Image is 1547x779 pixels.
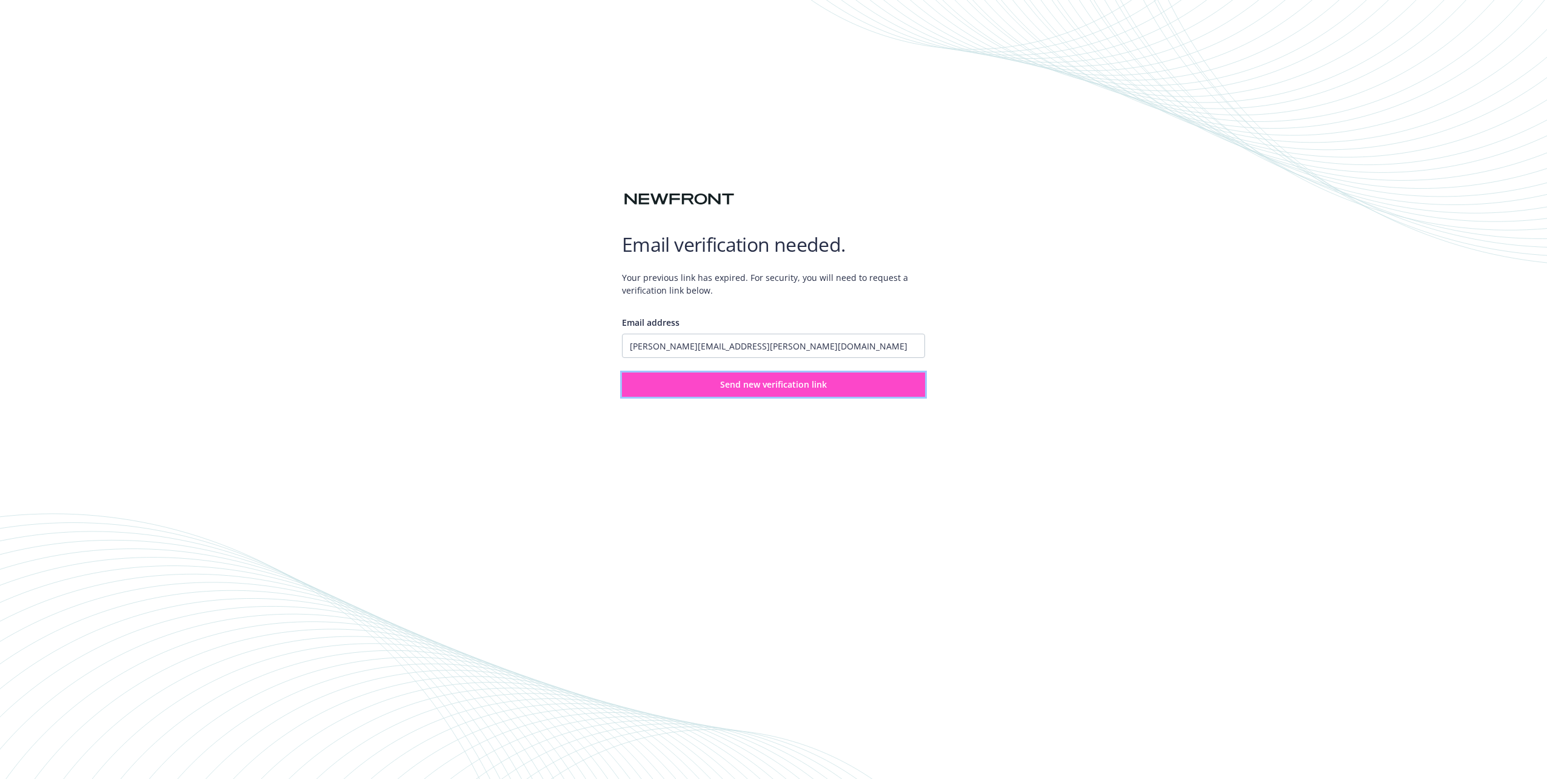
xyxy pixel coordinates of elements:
[720,379,827,390] span: Send new verification link
[622,334,925,358] input: Enter your email
[622,189,737,210] img: Newfront logo
[622,317,680,328] span: Email address
[622,232,925,257] h1: Email verification needed.
[622,261,925,306] span: Your previous link has expired. For security, you will need to request a verification link below.
[622,373,925,397] button: Send new verification link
